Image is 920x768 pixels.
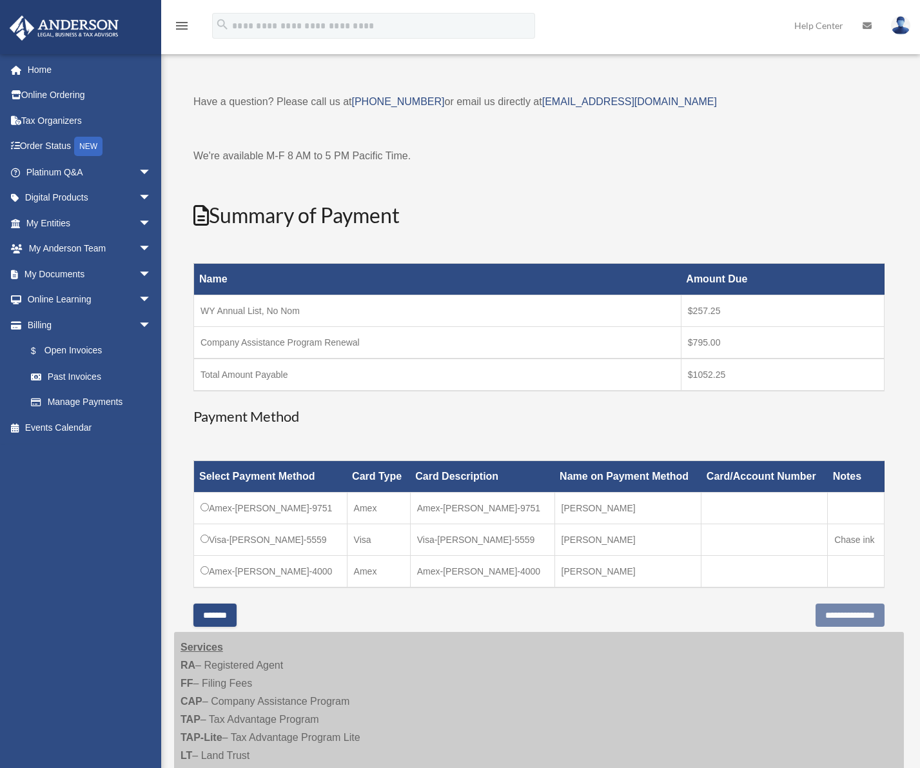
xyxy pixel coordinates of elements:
span: arrow_drop_down [139,210,164,237]
td: $1052.25 [681,359,884,391]
img: User Pic [891,16,910,35]
span: $ [38,343,44,359]
a: [PHONE_NUMBER] [351,96,444,107]
h3: Payment Method [193,407,885,427]
strong: TAP-Lite [181,732,222,743]
strong: CAP [181,696,202,707]
td: Amex-[PERSON_NAME]-4000 [194,556,347,588]
td: Amex [347,493,410,524]
div: NEW [74,137,103,156]
a: Tax Organizers [9,108,171,133]
td: Chase ink [828,524,885,556]
a: Past Invoices [18,364,164,389]
td: $257.25 [681,295,884,327]
strong: Services [181,642,223,653]
a: Events Calendar [9,415,171,440]
a: Manage Payments [18,389,164,415]
th: Card Type [347,461,410,493]
td: [PERSON_NAME] [554,493,701,524]
td: WY Annual List, No Nom [194,295,681,327]
img: Anderson Advisors Platinum Portal [6,15,122,41]
a: My Documentsarrow_drop_down [9,261,171,287]
td: Visa-[PERSON_NAME]-5559 [194,524,347,556]
th: Card Description [410,461,554,493]
strong: LT [181,750,192,761]
a: Platinum Q&Aarrow_drop_down [9,159,171,185]
p: Have a question? Please call us at or email us directly at [193,93,885,111]
a: Online Ordering [9,83,171,108]
td: Visa [347,524,410,556]
span: arrow_drop_down [139,185,164,212]
td: [PERSON_NAME] [554,556,701,588]
a: [EMAIL_ADDRESS][DOMAIN_NAME] [542,96,717,107]
strong: TAP [181,714,201,725]
th: Name on Payment Method [554,461,701,493]
th: Name [194,264,681,295]
td: Amex-[PERSON_NAME]-9751 [194,493,347,524]
span: arrow_drop_down [139,312,164,339]
td: Visa-[PERSON_NAME]-5559 [410,524,554,556]
a: Order StatusNEW [9,133,171,160]
a: My Entitiesarrow_drop_down [9,210,171,236]
td: $795.00 [681,327,884,359]
strong: RA [181,660,195,671]
td: Amex-[PERSON_NAME]-9751 [410,493,554,524]
th: Card/Account Number [701,461,828,493]
th: Amount Due [681,264,884,295]
td: Amex-[PERSON_NAME]-4000 [410,556,554,588]
th: Notes [828,461,885,493]
span: arrow_drop_down [139,236,164,262]
span: arrow_drop_down [139,159,164,186]
h2: Summary of Payment [193,201,885,230]
a: My Anderson Teamarrow_drop_down [9,236,171,262]
a: Digital Productsarrow_drop_down [9,185,171,211]
p: We're available M-F 8 AM to 5 PM Pacific Time. [193,147,885,165]
a: Online Learningarrow_drop_down [9,287,171,313]
td: Company Assistance Program Renewal [194,327,681,359]
i: menu [174,18,190,34]
span: arrow_drop_down [139,261,164,288]
a: Billingarrow_drop_down [9,312,164,338]
i: search [215,17,230,32]
td: Amex [347,556,410,588]
th: Select Payment Method [194,461,347,493]
td: Total Amount Payable [194,359,681,391]
strong: FF [181,678,193,689]
a: menu [174,23,190,34]
a: Home [9,57,171,83]
span: arrow_drop_down [139,287,164,313]
td: [PERSON_NAME] [554,524,701,556]
a: $Open Invoices [18,338,158,364]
